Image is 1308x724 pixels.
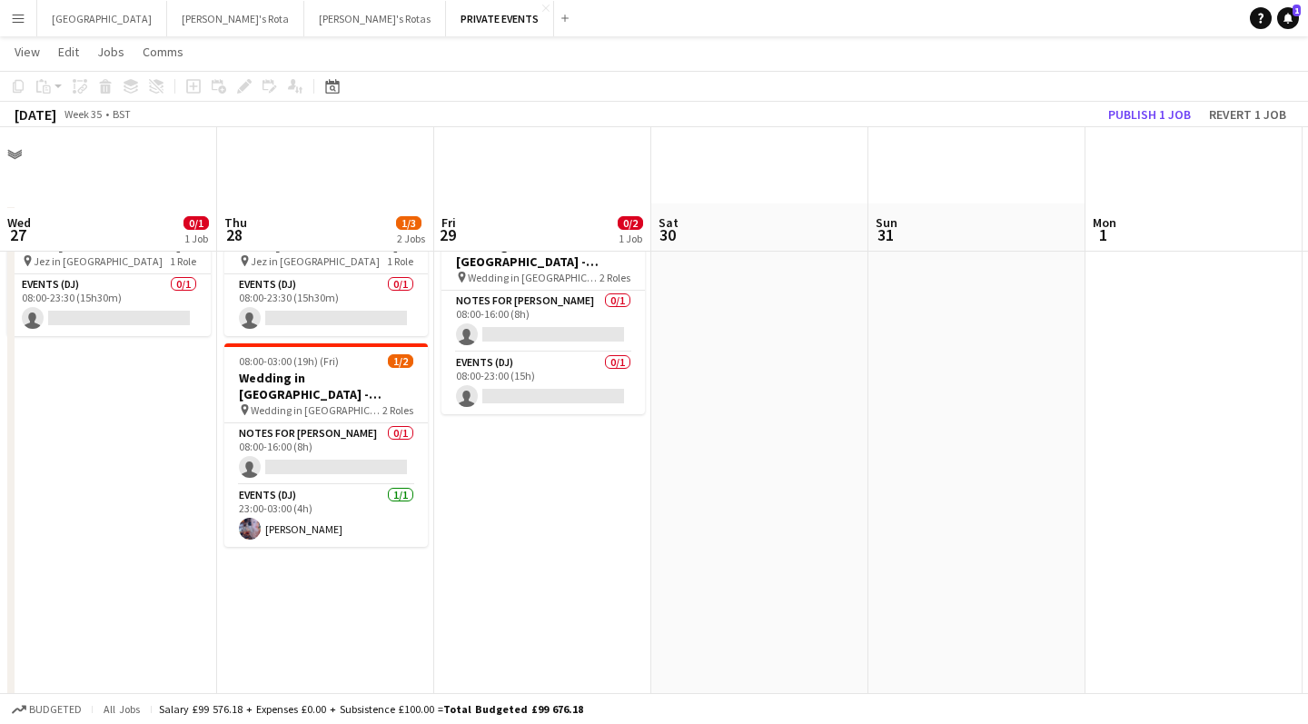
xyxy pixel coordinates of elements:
h3: Wedding in [GEOGRAPHIC_DATA] - [PERSON_NAME] [441,237,645,270]
a: Edit [51,40,86,64]
span: Jez in [GEOGRAPHIC_DATA] [251,254,380,268]
span: Wed [7,214,31,231]
span: 0/1 [183,216,209,230]
span: Mon [1093,214,1116,231]
span: Comms [143,44,183,60]
span: Thu [224,214,247,231]
a: Jobs [90,40,132,64]
div: 1 Job [619,232,642,245]
app-card-role: Events (DJ)0/108:00-23:30 (15h30m) [7,274,211,336]
app-card-role: Events (DJ)0/108:00-23:30 (15h30m) [224,274,428,336]
span: Sun [876,214,897,231]
button: [PERSON_NAME]'s Rota [167,1,304,36]
span: Week 35 [60,107,105,121]
div: 1 Job [184,232,208,245]
a: View [7,40,47,64]
span: 1/2 [388,354,413,368]
span: Wedding in [GEOGRAPHIC_DATA] - [PERSON_NAME] [468,271,599,284]
div: BST [113,107,131,121]
span: 08:00-03:00 (19h) (Fri) [239,354,339,368]
span: All jobs [100,702,144,716]
button: [GEOGRAPHIC_DATA] [37,1,167,36]
app-job-card: 08:00-23:00 (15h)0/2Wedding in [GEOGRAPHIC_DATA] - [PERSON_NAME] Wedding in [GEOGRAPHIC_DATA] - [... [441,211,645,414]
app-card-role: Events (DJ)0/108:00-23:00 (15h) [441,352,645,414]
span: Jez in [GEOGRAPHIC_DATA] [34,254,163,268]
app-job-card: 08:00-23:30 (15h30m)0/1Jez in [GEOGRAPHIC_DATA] Jez in [GEOGRAPHIC_DATA]1 RoleEvents (DJ)0/108:00... [7,211,211,336]
div: 2 Jobs [397,232,425,245]
span: 1 Role [387,254,413,268]
a: Comms [135,40,191,64]
span: Edit [58,44,79,60]
span: Fri [441,214,456,231]
span: 27 [5,224,31,245]
span: 1 [1293,5,1301,16]
span: 0/2 [618,216,643,230]
button: PRIVATE EVENTS [446,1,554,36]
span: 2 Roles [599,271,630,284]
span: 29 [439,224,456,245]
span: 30 [656,224,679,245]
span: Jobs [97,44,124,60]
span: Wedding in [GEOGRAPHIC_DATA] - [PERSON_NAME] [251,403,382,417]
button: Revert 1 job [1202,103,1293,126]
app-job-card: 08:00-23:30 (15h30m)0/1Jez in [GEOGRAPHIC_DATA] Jez in [GEOGRAPHIC_DATA]1 RoleEvents (DJ)0/108:00... [224,211,428,336]
app-job-card: 08:00-03:00 (19h) (Fri)1/2Wedding in [GEOGRAPHIC_DATA] - [PERSON_NAME] Wedding in [GEOGRAPHIC_DAT... [224,343,428,547]
div: Salary £99 576.18 + Expenses £0.00 + Subsistence £100.00 = [159,702,583,716]
app-card-role: Notes for [PERSON_NAME]0/108:00-16:00 (8h) [224,423,428,485]
span: 31 [873,224,897,245]
span: Sat [659,214,679,231]
span: 28 [222,224,247,245]
span: Budgeted [29,703,82,716]
span: 1 Role [170,254,196,268]
span: Total Budgeted £99 676.18 [443,702,583,716]
button: Publish 1 job [1101,103,1198,126]
a: 1 [1277,7,1299,29]
span: 1/3 [396,216,421,230]
button: Budgeted [9,699,84,719]
button: [PERSON_NAME]'s Rotas [304,1,446,36]
app-card-role: Notes for [PERSON_NAME]0/108:00-16:00 (8h) [441,291,645,352]
span: 2 Roles [382,403,413,417]
span: 1 [1090,224,1116,245]
div: [DATE] [15,105,56,124]
h3: Wedding in [GEOGRAPHIC_DATA] - [PERSON_NAME] [224,370,428,402]
app-card-role: Events (DJ)1/123:00-03:00 (4h)[PERSON_NAME] [224,485,428,547]
span: View [15,44,40,60]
